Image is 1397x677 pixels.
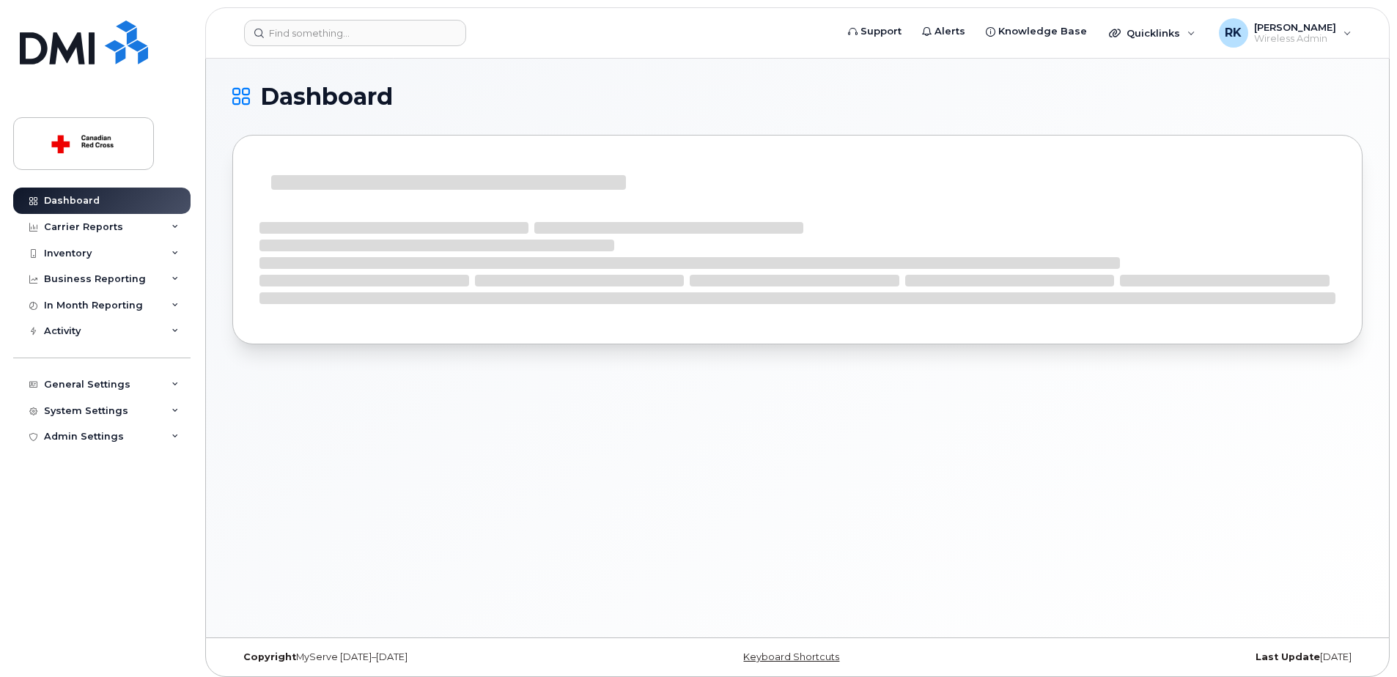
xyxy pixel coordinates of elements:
a: Keyboard Shortcuts [743,651,839,662]
div: MyServe [DATE]–[DATE] [232,651,609,663]
strong: Copyright [243,651,296,662]
strong: Last Update [1256,651,1320,662]
span: Dashboard [260,86,393,108]
div: [DATE] [986,651,1363,663]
